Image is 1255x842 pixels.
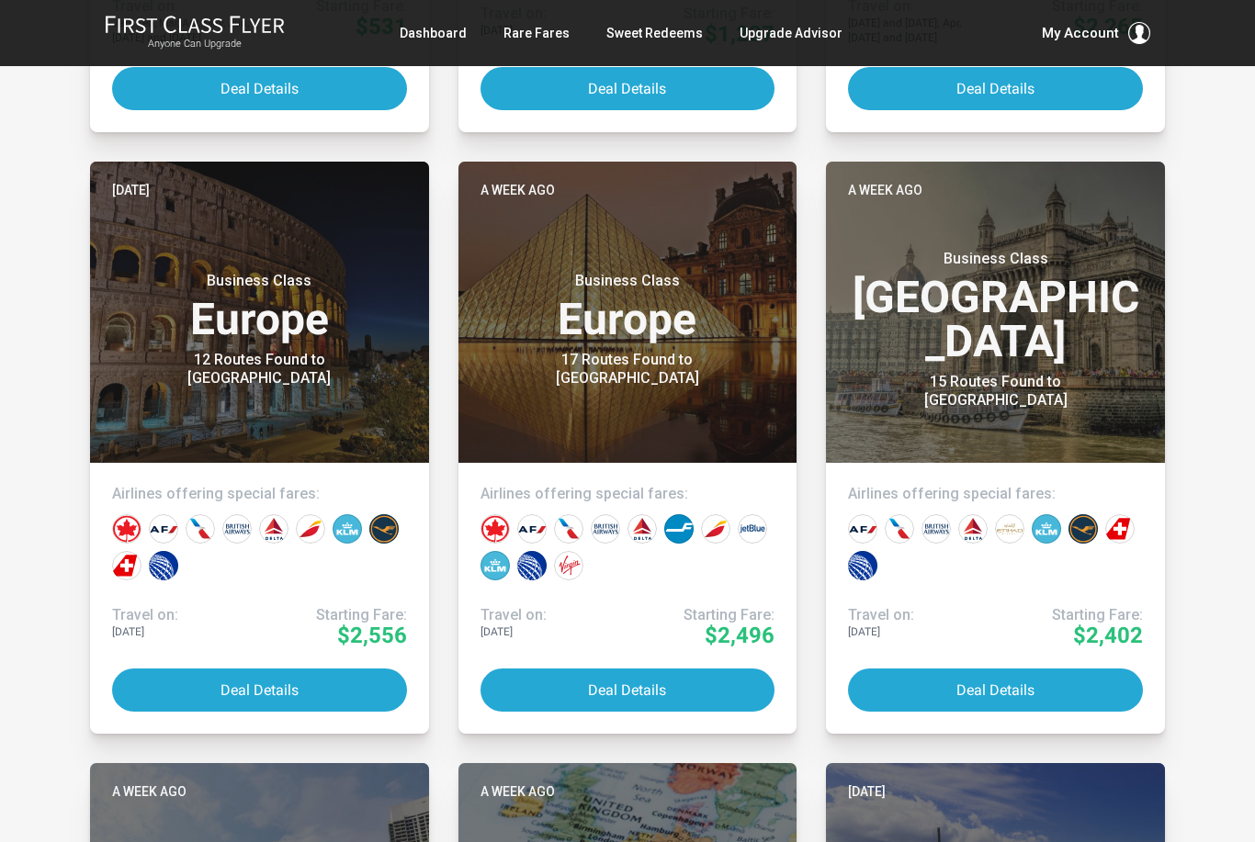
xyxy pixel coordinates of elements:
[144,351,374,387] div: 12 Routes Found to [GEOGRAPHIC_DATA]
[112,551,141,580] div: Swiss
[554,551,583,580] div: Virgin Atlantic
[112,668,407,712] button: Deal Details
[627,514,657,544] div: Delta Airlines
[848,250,1143,364] h3: [GEOGRAPHIC_DATA]
[513,272,742,290] small: Business Class
[481,67,775,110] button: Deal Details
[881,373,1111,410] div: 15 Routes Found to [GEOGRAPHIC_DATA]
[222,514,252,544] div: British Airways
[740,17,842,50] a: Upgrade Advisor
[333,514,362,544] div: KLM
[481,781,555,802] time: A week ago
[995,514,1024,544] div: Etihad
[186,514,215,544] div: American Airlines
[112,67,407,110] button: Deal Details
[517,514,547,544] div: Air France
[848,781,886,802] time: [DATE]
[958,514,988,544] div: Delta Airlines
[1032,514,1061,544] div: KLM
[848,551,877,580] div: United
[112,180,150,200] time: [DATE]
[481,272,775,342] h3: Europe
[1105,514,1135,544] div: Swiss
[149,551,178,580] div: United
[848,180,922,200] time: A week ago
[296,514,325,544] div: Iberia
[848,67,1143,110] button: Deal Details
[481,514,510,544] div: Air Canada
[481,485,775,503] h4: Airlines offering special fares:
[149,514,178,544] div: Air France
[738,514,767,544] div: JetBlue
[105,15,285,51] a: First Class FlyerAnyone Can Upgrade
[848,514,877,544] div: Air France
[1042,22,1119,44] span: My Account
[400,17,467,50] a: Dashboard
[664,514,694,544] div: Finnair
[105,15,285,34] img: First Class Flyer
[848,668,1143,712] button: Deal Details
[259,514,288,544] div: Delta Airlines
[105,38,285,51] small: Anyone Can Upgrade
[881,250,1111,268] small: Business Class
[481,180,555,200] time: A week ago
[591,514,620,544] div: British Airways
[369,514,399,544] div: Lufthansa
[885,514,914,544] div: American Airlines
[701,514,730,544] div: Iberia
[606,17,703,50] a: Sweet Redeems
[90,162,429,734] a: [DATE]Business ClassEurope12 Routes Found to [GEOGRAPHIC_DATA]Airlines offering special fares:Tra...
[144,272,374,290] small: Business Class
[112,272,407,342] h3: Europe
[517,551,547,580] div: United
[481,668,775,712] button: Deal Details
[112,514,141,544] div: Air Canada
[1068,514,1098,544] div: Lufthansa
[848,485,1143,503] h4: Airlines offering special fares:
[503,17,570,50] a: Rare Fares
[458,162,797,734] a: A week agoBusiness ClassEurope17 Routes Found to [GEOGRAPHIC_DATA]Airlines offering special fares...
[481,551,510,580] div: KLM
[1042,22,1150,44] button: My Account
[112,781,187,802] time: A week ago
[112,485,407,503] h4: Airlines offering special fares:
[826,162,1165,734] a: A week agoBusiness Class[GEOGRAPHIC_DATA]15 Routes Found to [GEOGRAPHIC_DATA]Airlines offering sp...
[554,514,583,544] div: American Airlines
[513,351,742,387] div: 17 Routes Found to [GEOGRAPHIC_DATA]
[921,514,951,544] div: British Airways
